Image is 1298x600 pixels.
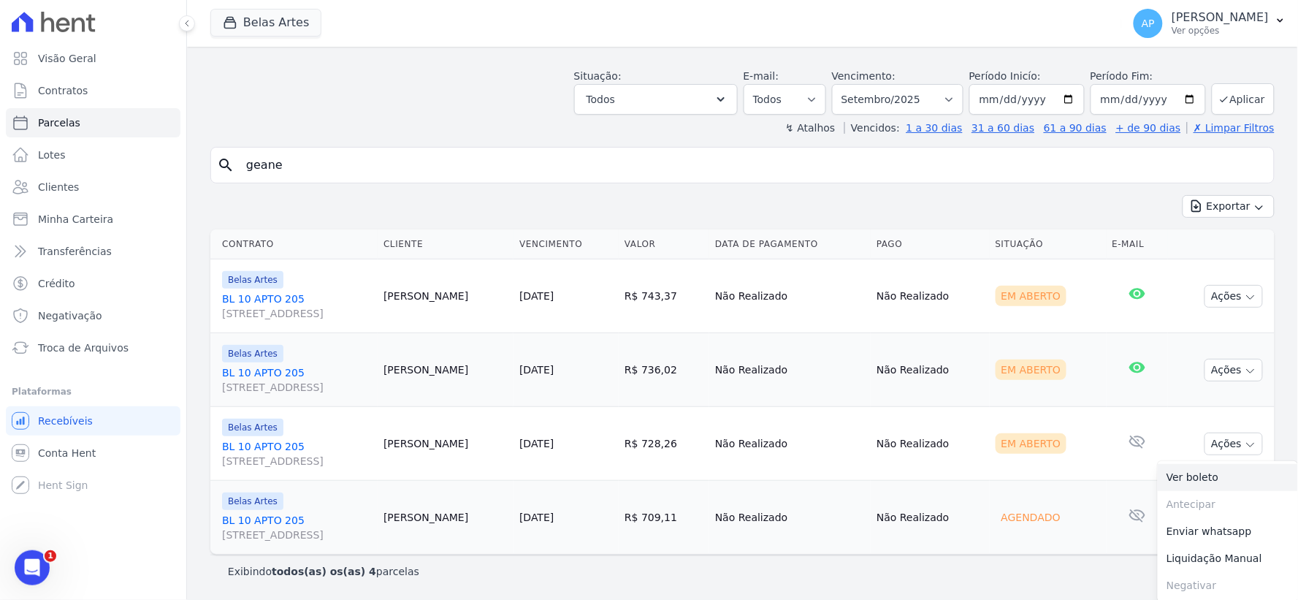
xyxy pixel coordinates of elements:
span: Negativação [38,308,102,323]
th: Data de Pagamento [709,229,871,259]
iframe: Intercom live chat [15,550,50,585]
label: ↯ Atalhos [785,122,835,134]
span: [STREET_ADDRESS] [222,380,372,395]
span: Conta Hent [38,446,96,460]
a: + de 90 dias [1116,122,1181,134]
a: Minha Carteira [6,205,180,234]
a: 61 a 90 dias [1044,122,1107,134]
td: [PERSON_NAME] [378,407,514,481]
span: Todos [587,91,615,108]
a: Visão Geral [6,44,180,73]
th: Situação [990,229,1107,259]
a: Conta Hent [6,438,180,468]
th: Contrato [210,229,378,259]
a: [DATE] [519,512,554,523]
a: Lotes [6,140,180,170]
th: Pago [871,229,990,259]
div: Em Aberto [996,433,1067,454]
a: [DATE] [519,364,554,376]
span: Lotes [38,148,66,162]
a: Enviar whatsapp [1158,518,1298,545]
td: R$ 743,37 [619,259,709,333]
a: BL 10 APTO 205[STREET_ADDRESS] [222,513,372,542]
button: Ações [1205,433,1263,455]
td: Não Realizado [709,333,871,407]
a: 31 a 60 dias [971,122,1034,134]
td: [PERSON_NAME] [378,333,514,407]
button: Ações [1205,359,1263,381]
button: Exportar [1183,195,1275,218]
td: Não Realizado [871,259,990,333]
label: Vencidos: [844,122,900,134]
button: AP [PERSON_NAME] Ver opções [1122,3,1298,44]
a: Troca de Arquivos [6,333,180,362]
a: ✗ Limpar Filtros [1187,122,1275,134]
span: Clientes [38,180,79,194]
span: [STREET_ADDRESS] [222,306,372,321]
span: [STREET_ADDRESS] [222,454,372,468]
a: Crédito [6,269,180,298]
span: [STREET_ADDRESS] [222,528,372,542]
a: Liquidação Manual [1158,545,1298,572]
td: [PERSON_NAME] [378,481,514,555]
a: [DATE] [519,438,554,449]
td: Não Realizado [709,481,871,555]
div: Em Aberto [996,360,1067,380]
span: Belas Artes [222,493,283,510]
span: Troca de Arquivos [38,341,129,355]
th: E-mail [1107,229,1169,259]
div: Agendado [996,507,1066,528]
th: Cliente [378,229,514,259]
b: todos(as) os(as) 4 [272,566,376,577]
a: Parcelas [6,108,180,137]
span: Crédito [38,276,75,291]
span: Belas Artes [222,271,283,289]
label: Situação: [574,70,622,82]
a: Ver boleto [1158,464,1298,491]
span: Contratos [38,83,88,98]
label: Período Inicío: [969,70,1041,82]
a: Transferências [6,237,180,266]
td: R$ 728,26 [619,407,709,481]
span: Belas Artes [222,345,283,362]
div: Em Aberto [996,286,1067,306]
a: 1 a 30 dias [906,122,963,134]
button: Aplicar [1212,83,1275,115]
a: Clientes [6,172,180,202]
a: Recebíveis [6,406,180,436]
span: Parcelas [38,115,80,130]
p: Ver opções [1172,25,1269,37]
button: Ações [1205,285,1263,308]
td: Não Realizado [871,333,990,407]
td: [PERSON_NAME] [378,259,514,333]
span: Belas Artes [222,419,283,436]
button: Belas Artes [210,9,321,37]
label: Vencimento: [832,70,896,82]
i: search [217,156,234,174]
span: 1 [45,550,56,562]
th: Vencimento [514,229,619,259]
span: Visão Geral [38,51,96,66]
a: Negativação [6,301,180,330]
span: Minha Carteira [38,212,113,227]
input: Buscar por nome do lote ou do cliente [237,151,1268,180]
td: R$ 736,02 [619,333,709,407]
td: Não Realizado [871,481,990,555]
span: Recebíveis [38,414,93,428]
td: R$ 709,11 [619,481,709,555]
label: Período Fim: [1091,69,1206,84]
td: Não Realizado [709,259,871,333]
a: [DATE] [519,290,554,302]
p: Exibindo parcelas [228,564,419,579]
a: BL 10 APTO 205[STREET_ADDRESS] [222,439,372,468]
div: Plataformas [12,383,175,400]
p: [PERSON_NAME] [1172,10,1269,25]
label: E-mail: [744,70,779,82]
th: Valor [619,229,709,259]
span: AP [1142,18,1155,29]
a: BL 10 APTO 205[STREET_ADDRESS] [222,365,372,395]
a: Contratos [6,76,180,105]
a: BL 10 APTO 205[STREET_ADDRESS] [222,292,372,321]
button: Todos [574,84,738,115]
span: Transferências [38,244,112,259]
